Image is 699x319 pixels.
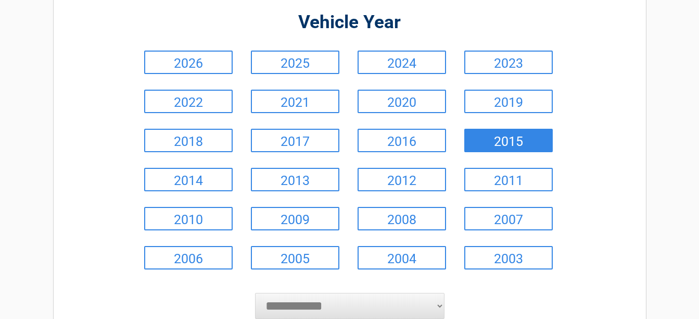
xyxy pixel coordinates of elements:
[358,207,446,230] a: 2008
[251,51,339,74] a: 2025
[251,90,339,113] a: 2021
[144,90,233,113] a: 2022
[358,51,446,74] a: 2024
[464,129,553,152] a: 2015
[144,168,233,191] a: 2014
[251,207,339,230] a: 2009
[464,207,553,230] a: 2007
[144,51,233,74] a: 2026
[251,129,339,152] a: 2017
[251,168,339,191] a: 2013
[358,246,446,269] a: 2004
[144,129,233,152] a: 2018
[358,168,446,191] a: 2012
[358,90,446,113] a: 2020
[144,246,233,269] a: 2006
[142,10,558,35] h2: Vehicle Year
[464,246,553,269] a: 2003
[358,129,446,152] a: 2016
[464,51,553,74] a: 2023
[464,168,553,191] a: 2011
[464,90,553,113] a: 2019
[144,207,233,230] a: 2010
[251,246,339,269] a: 2005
